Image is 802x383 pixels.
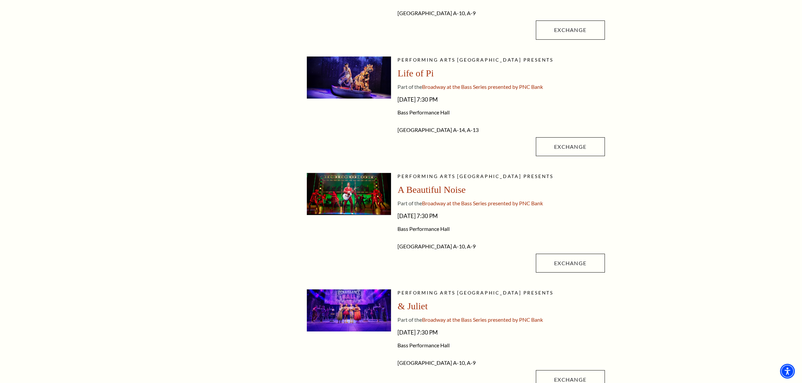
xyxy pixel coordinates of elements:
[398,173,554,179] span: Performing Arts [GEOGRAPHIC_DATA] presents
[398,200,422,206] span: Part of the
[398,10,452,16] span: [GEOGRAPHIC_DATA]
[398,290,554,295] span: Performing Arts [GEOGRAPHIC_DATA] presents
[398,184,466,195] span: A Beautiful Noise
[398,94,605,105] span: [DATE] 7:30 PM
[398,211,605,221] span: [DATE] 7:30 PM
[398,301,428,311] span: & Juliet
[422,83,543,90] span: Broadway at the Bass Series presented by PNC Bank
[780,364,795,379] div: Accessibility Menu
[536,137,605,156] a: Exchange
[453,359,476,366] span: A-10, A-9
[398,127,452,133] span: [GEOGRAPHIC_DATA]
[453,243,476,249] span: A-10, A-9
[536,21,605,39] a: Exchange
[398,243,452,249] span: [GEOGRAPHIC_DATA]
[422,200,543,206] span: Broadway at the Bass Series presented by PNC Bank
[453,10,476,16] span: A-10, A-9
[398,83,422,90] span: Part of the
[398,109,605,116] span: Bass Performance Hall
[398,359,452,366] span: [GEOGRAPHIC_DATA]
[307,289,391,332] img: A vibrant stage scene from a musical featuring performers in colorful costumes, with a backdrop d...
[398,68,434,78] span: Life of Pi
[398,342,605,349] span: Bass Performance Hall
[307,173,391,215] img: abn-pdp_desktop-1600x800.jpg
[453,127,479,133] span: A-14, A-13
[398,57,554,63] span: Performing Arts [GEOGRAPHIC_DATA] presents
[398,327,605,338] span: [DATE] 7:30 PM
[422,316,543,323] span: Broadway at the Bass Series presented by PNC Bank
[398,316,422,323] span: Part of the
[307,57,391,99] img: lop-pdp_desktop-1600x800.jpg
[536,254,605,273] a: Exchange
[398,225,605,232] span: Bass Performance Hall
